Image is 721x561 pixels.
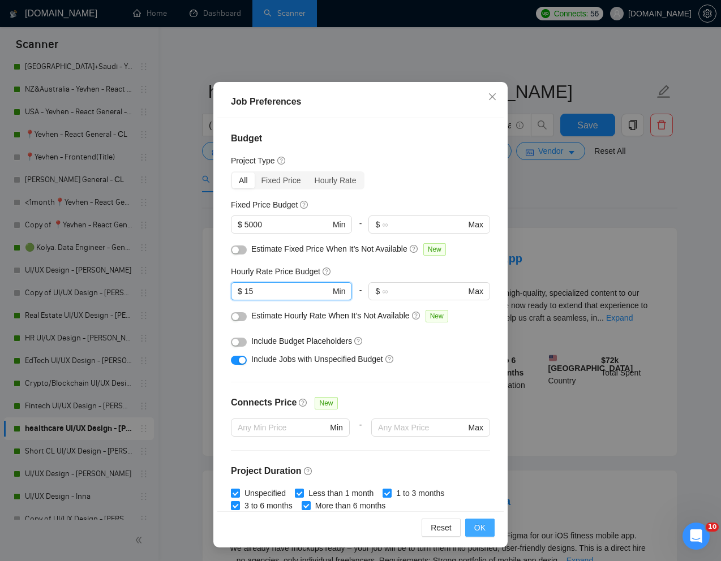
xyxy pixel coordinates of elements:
[251,244,407,253] span: Estimate Fixed Price When It’s Not Available
[277,156,286,165] span: question-circle
[330,421,343,434] span: Min
[385,355,394,364] span: question-circle
[352,215,368,243] div: -
[311,499,390,512] span: More than 6 months
[382,218,466,231] input: ∞
[469,421,483,434] span: Max
[423,243,446,256] span: New
[350,418,371,450] div: -
[231,198,298,211] h5: Fixed Price Budget
[315,397,337,409] span: New
[231,396,297,409] h4: Connects Price
[231,132,490,145] h4: Budget
[304,467,313,476] span: question-circle
[706,523,719,532] span: 10
[240,487,290,499] span: Unspecified
[431,521,452,534] span: Reset
[251,336,352,346] span: Include Budget Placeholders
[323,267,332,276] span: question-circle
[392,487,449,499] span: 1 to 3 months
[240,499,297,512] span: 3 to 6 months
[299,398,308,407] span: question-circle
[426,310,448,322] span: New
[683,523,710,550] iframe: Intercom live chat
[469,285,483,297] span: Max
[469,218,483,231] span: Max
[255,172,308,188] div: Fixed Price
[333,285,346,297] span: Min
[231,154,275,167] h5: Project Type
[378,421,466,434] input: Any Max Price
[251,355,383,364] span: Include Jobs with Unspecified Budget
[382,285,466,297] input: ∞
[232,172,255,188] div: All
[412,311,421,320] span: question-circle
[231,464,490,478] h4: Project Duration
[354,336,363,346] span: question-circle
[238,285,242,297] span: $
[251,311,410,320] span: Estimate Hourly Rate When It’s Not Available
[231,265,320,278] h5: Hourly Rate Price Budget
[300,200,309,209] span: question-circle
[477,82,508,113] button: Close
[465,519,495,537] button: OK
[375,218,380,231] span: $
[410,244,419,253] span: question-circle
[422,519,461,537] button: Reset
[238,218,242,231] span: $
[333,218,346,231] span: Min
[375,285,380,297] span: $
[304,487,378,499] span: Less than 1 month
[231,95,490,109] div: Job Preferences
[488,92,497,101] span: close
[308,172,363,188] div: Hourly Rate
[352,282,368,309] div: -
[474,521,486,534] span: OK
[244,218,331,231] input: 0
[244,285,331,297] input: 0
[238,421,328,434] input: Any Min Price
